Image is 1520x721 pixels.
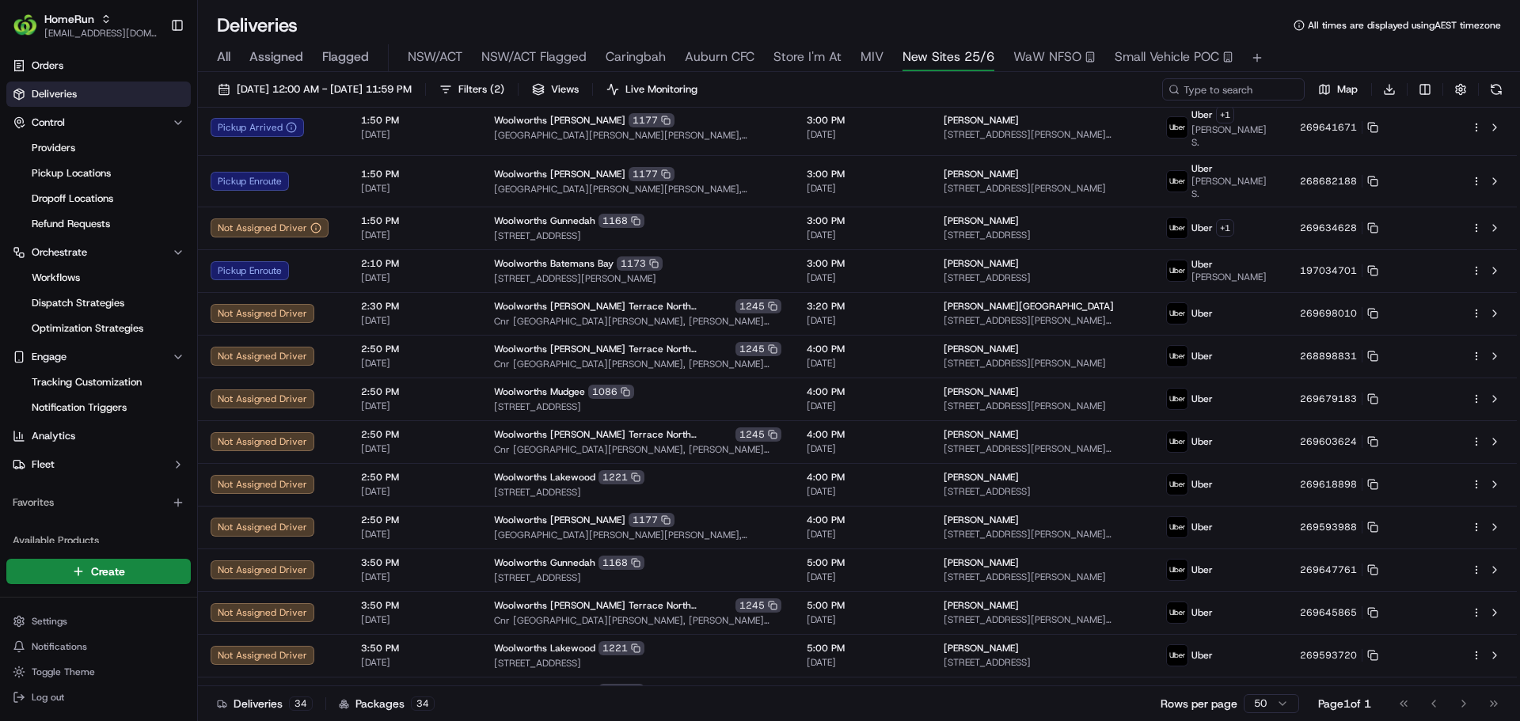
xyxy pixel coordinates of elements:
div: Page 1 of 1 [1318,696,1371,712]
span: [DATE] [361,271,469,284]
span: NSW/ACT [408,47,462,66]
span: 5:00 PM [807,556,918,569]
span: 3:00 PM [807,257,918,270]
span: Workflows [32,271,80,285]
button: 269634628 [1300,222,1378,234]
span: 269593720 [1300,649,1357,662]
span: [PERSON_NAME] [944,599,1019,612]
span: [PERSON_NAME] [944,514,1019,526]
span: Analytics [32,429,75,443]
img: uber-new-logo.jpeg [1167,645,1187,666]
span: [DATE] [807,571,918,583]
div: 34 [411,696,435,711]
span: Woolworths Batemans Bay [494,257,614,270]
span: 2:50 PM [361,514,469,526]
a: 📗Knowledge Base [9,347,127,376]
span: 3:00 PM [807,114,918,127]
span: Woolworths [PERSON_NAME] Terrace North (MarketPlace) [494,300,732,313]
button: See all [245,203,288,222]
span: Providers [32,141,75,155]
button: 269645865 [1300,606,1378,619]
span: Cnr [GEOGRAPHIC_DATA][PERSON_NAME], [PERSON_NAME][STREET_ADDRESS] [494,358,781,370]
span: Cnr [GEOGRAPHIC_DATA][PERSON_NAME], [PERSON_NAME][STREET_ADDRESS] [494,315,781,328]
span: NSW/ACT Flagged [481,47,587,66]
span: Pickup Locations [32,166,111,180]
span: API Documentation [150,354,254,370]
span: 2:10 PM [361,257,469,270]
span: [DATE] [807,182,918,195]
span: Uber [1191,222,1213,234]
span: Uber [1191,350,1213,362]
span: [DATE] [140,288,173,301]
span: Woolworths [PERSON_NAME] [494,168,625,180]
a: Notification Triggers [25,397,172,419]
button: Fleet [6,452,191,477]
span: [STREET_ADDRESS][PERSON_NAME] [494,272,781,285]
span: 3:50 PM [361,599,469,612]
span: [STREET_ADDRESS] [944,485,1141,498]
button: Pickup Arrived [211,118,304,137]
span: [PERSON_NAME] [944,428,1019,441]
span: 269618898 [1300,478,1357,491]
span: 268682188 [1300,175,1357,188]
span: Orchestrate [32,245,87,260]
span: Caringbah [606,47,666,66]
span: New Sites 25/6 [902,47,994,66]
input: Type to search [1162,78,1305,101]
span: 4:00 PM [807,428,918,441]
span: MIV [861,47,883,66]
div: 1221 [598,641,644,655]
span: 3:00 PM [807,168,918,180]
span: [DATE] [361,128,469,141]
span: Auburn CFC [685,47,754,66]
span: 269641671 [1300,121,1357,134]
span: Uber [1191,649,1213,662]
span: • [131,245,137,258]
span: [STREET_ADDRESS][PERSON_NAME][PERSON_NAME] [944,613,1141,626]
img: uber-new-logo.jpeg [1167,117,1187,138]
button: 269618898 [1300,478,1378,491]
span: [PERSON_NAME] [944,214,1019,227]
span: HomeRun [44,11,94,27]
span: [PERSON_NAME] [49,245,128,258]
div: 1177 [629,513,674,527]
span: Map [1337,82,1358,97]
span: [PERSON_NAME] [1191,271,1267,283]
div: Past conversations [16,206,106,218]
span: Fleet [32,457,55,472]
span: [DATE] [361,229,469,241]
span: Woolworths Gunnedah [494,556,595,569]
span: • [131,288,137,301]
span: [DATE] [361,571,469,583]
span: 1:50 PM [361,168,469,180]
img: 1736555255976-a54dd68f-1ca7-489b-9aae-adbdc363a1c4 [16,151,44,180]
span: 1:50 PM [361,114,469,127]
span: Dropoff Locations [32,192,113,206]
img: uber-new-logo.jpeg [1167,171,1187,192]
a: Tracking Customization [25,371,172,393]
span: Deliveries [32,87,77,101]
img: uber-new-logo.jpeg [1167,431,1187,452]
span: [GEOGRAPHIC_DATA][PERSON_NAME][PERSON_NAME], [GEOGRAPHIC_DATA] [494,129,781,142]
a: 💻API Documentation [127,347,260,376]
button: 269593720 [1300,649,1378,662]
span: Woolworths Lakewood [494,471,595,484]
span: ( 2 ) [490,82,504,97]
div: Favorites [6,490,191,515]
span: Refund Requests [32,217,110,231]
span: 269645865 [1300,606,1357,619]
span: Orders [32,59,63,73]
button: Toggle Theme [6,661,191,683]
img: 1736555255976-a54dd68f-1ca7-489b-9aae-adbdc363a1c4 [32,289,44,302]
span: Uber [1191,606,1213,619]
span: Views [551,82,579,97]
span: Uber [1191,108,1213,121]
span: Flagged [322,47,369,66]
span: Control [32,116,65,130]
span: [DATE] [361,528,469,541]
span: Assigned [249,47,303,66]
img: uber-new-logo.jpeg [1167,517,1187,537]
div: 1173 [617,256,663,271]
span: [GEOGRAPHIC_DATA][PERSON_NAME][PERSON_NAME], [GEOGRAPHIC_DATA] [494,529,781,541]
span: [DATE] [807,314,918,327]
